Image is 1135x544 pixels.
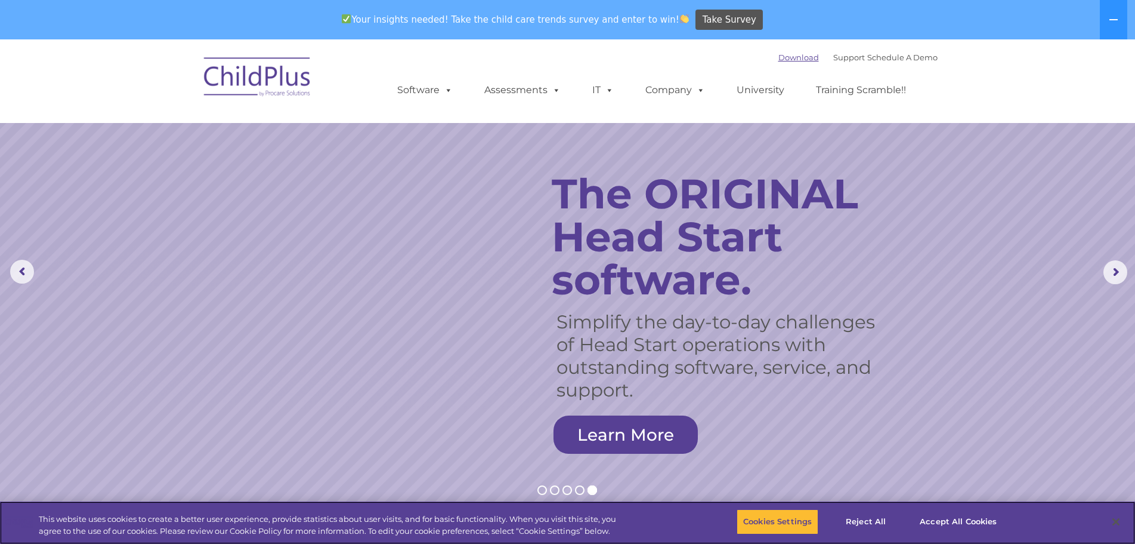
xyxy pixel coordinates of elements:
[553,416,698,454] a: Learn More
[778,53,938,62] font: |
[828,509,903,534] button: Reject All
[1103,509,1129,535] button: Close
[385,78,465,102] a: Software
[337,8,694,31] span: Your insights needed! Take the child care trends survey and enter to win!
[552,172,906,301] rs-layer: The ORIGINAL Head Start software.
[166,128,217,137] span: Phone number
[778,53,819,62] a: Download
[737,509,818,534] button: Cookies Settings
[342,14,351,23] img: ✅
[633,78,717,102] a: Company
[680,14,689,23] img: 👏
[198,49,317,109] img: ChildPlus by Procare Solutions
[556,311,889,401] rs-layer: Simplify the day-to-day challenges of Head Start operations with outstanding software, service, a...
[166,79,202,88] span: Last name
[580,78,626,102] a: IT
[725,78,796,102] a: University
[913,509,1003,534] button: Accept All Cookies
[695,10,763,30] a: Take Survey
[703,10,756,30] span: Take Survey
[867,53,938,62] a: Schedule A Demo
[472,78,573,102] a: Assessments
[804,78,918,102] a: Training Scramble!!
[39,514,624,537] div: This website uses cookies to create a better user experience, provide statistics about user visit...
[833,53,865,62] a: Support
